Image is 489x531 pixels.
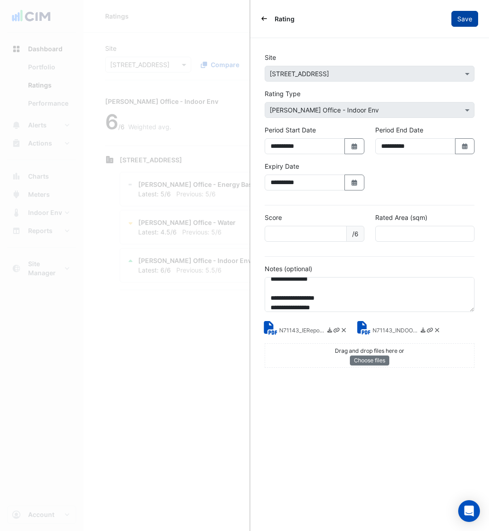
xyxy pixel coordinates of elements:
[350,356,389,365] button: Choose files
[420,326,426,336] a: Download
[265,89,300,98] label: Rating Type
[275,14,295,24] span: Rating
[350,142,358,150] fa-icon: Select Date
[265,125,316,135] label: Period Start Date
[461,142,469,150] fa-icon: Select Date
[458,500,480,522] div: Open Intercom Messenger
[261,14,267,23] button: Back
[279,326,324,336] small: N71143_IEReport.pdf
[265,264,312,273] label: Notes (optional)
[426,326,433,336] a: Copy link to clipboard
[340,326,347,336] a: Delete
[375,213,427,222] label: Rated Area (sqm)
[326,326,333,336] a: Download
[335,347,404,354] small: Drag and drop files here or
[451,11,478,27] button: Save
[265,161,299,171] label: Expiry Date
[346,226,364,242] span: /6
[333,326,340,336] a: Copy link to clipboard
[265,53,276,62] label: Site
[265,213,282,222] label: Score
[373,326,418,336] small: N71143_INDOOR.pdf
[375,125,423,135] label: Period End Date
[350,179,358,186] fa-icon: Select Date
[434,326,441,336] a: Delete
